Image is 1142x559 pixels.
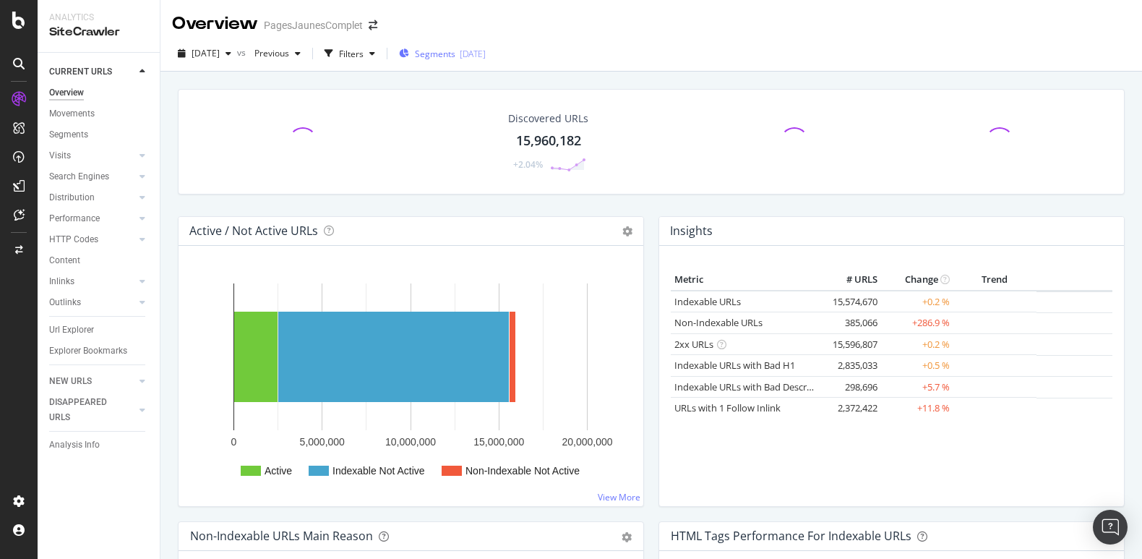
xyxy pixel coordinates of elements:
[674,316,763,329] a: Non-Indexable URLs
[49,232,135,247] a: HTTP Codes
[598,491,640,503] a: View More
[670,221,713,241] h4: Insights
[49,106,95,121] div: Movements
[508,111,588,126] div: Discovered URLs
[823,269,881,291] th: # URLS
[265,465,292,477] text: Active
[49,274,135,289] a: Inlinks
[49,295,135,310] a: Outlinks
[49,395,122,425] div: DISAPPEARED URLS
[881,291,953,312] td: +0.2 %
[189,221,318,241] h4: Active / Not Active URLs
[49,85,84,101] div: Overview
[823,333,881,355] td: 15,596,807
[249,42,306,65] button: Previous
[881,269,953,291] th: Change
[49,374,92,389] div: NEW URLS
[1093,510,1128,545] div: Open Intercom Messenger
[622,532,632,542] div: gear
[49,211,100,226] div: Performance
[264,18,363,33] div: PagesJaunesComplet
[881,312,953,334] td: +286.9 %
[460,48,486,60] div: [DATE]
[823,312,881,334] td: 385,066
[674,359,795,372] a: Indexable URLs with Bad H1
[393,42,491,65] button: Segments[DATE]
[881,376,953,398] td: +5.7 %
[473,436,524,448] text: 15,000,000
[49,169,109,184] div: Search Engines
[332,465,425,477] text: Indexable Not Active
[49,323,150,338] a: Url Explorer
[49,274,74,289] div: Inlinks
[674,295,741,308] a: Indexable URLs
[415,48,455,60] span: Segments
[237,46,249,59] span: vs
[622,226,632,236] i: Options
[369,20,377,30] div: arrow-right-arrow-left
[49,169,135,184] a: Search Engines
[49,148,135,163] a: Visits
[49,106,150,121] a: Movements
[192,47,220,59] span: 2025 Aug. 22nd
[49,211,135,226] a: Performance
[49,438,150,453] a: Analysis Info
[190,529,373,543] div: Non-Indexable URLs Main Reason
[881,355,953,377] td: +0.5 %
[49,64,135,80] a: CURRENT URLS
[49,85,150,101] a: Overview
[674,380,832,393] a: Indexable URLs with Bad Description
[49,343,127,359] div: Explorer Bookmarks
[49,253,150,268] a: Content
[823,355,881,377] td: 2,835,033
[674,401,781,414] a: URLs with 1 Follow Inlink
[674,338,713,351] a: 2xx URLs
[49,148,71,163] div: Visits
[172,12,258,36] div: Overview
[49,232,98,247] div: HTTP Codes
[953,269,1036,291] th: Trend
[823,398,881,419] td: 2,372,422
[385,436,436,448] text: 10,000,000
[49,24,148,40] div: SiteCrawler
[881,398,953,419] td: +11.8 %
[49,374,135,389] a: NEW URLS
[671,529,911,543] div: HTML Tags Performance for Indexable URLs
[49,190,135,205] a: Distribution
[562,436,612,448] text: 20,000,000
[49,190,95,205] div: Distribution
[319,42,381,65] button: Filters
[49,12,148,24] div: Analytics
[465,465,580,477] text: Non-Indexable Not Active
[49,127,150,142] a: Segments
[49,438,100,453] div: Analysis Info
[49,295,81,310] div: Outlinks
[49,395,135,425] a: DISAPPEARED URLS
[49,64,112,80] div: CURRENT URLS
[671,269,823,291] th: Metric
[49,343,150,359] a: Explorer Bookmarks
[49,323,94,338] div: Url Explorer
[513,158,543,171] div: +2.04%
[49,253,80,268] div: Content
[339,48,364,60] div: Filters
[249,47,289,59] span: Previous
[172,42,237,65] button: [DATE]
[190,269,632,495] svg: A chart.
[881,333,953,355] td: +0.2 %
[516,132,581,150] div: 15,960,182
[300,436,345,448] text: 5,000,000
[823,376,881,398] td: 298,696
[49,127,88,142] div: Segments
[823,291,881,312] td: 15,574,670
[231,436,237,448] text: 0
